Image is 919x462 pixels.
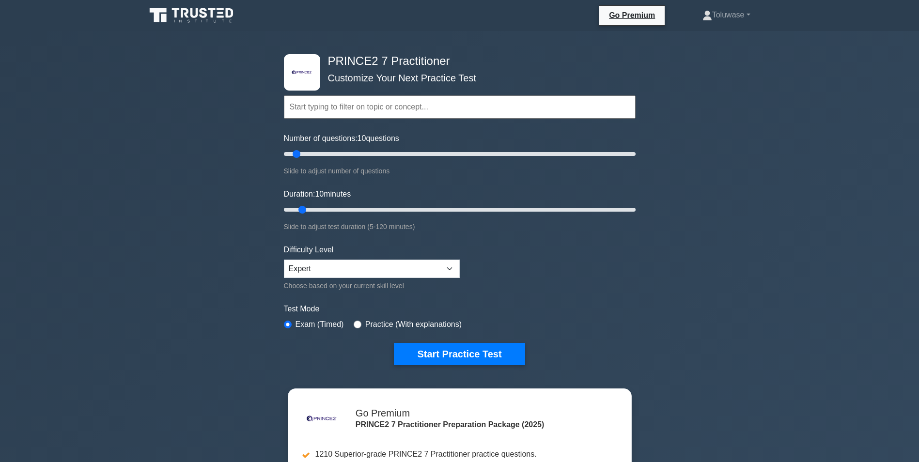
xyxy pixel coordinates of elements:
[284,280,460,292] div: Choose based on your current skill level
[284,244,334,256] label: Difficulty Level
[679,5,774,25] a: Toluwase
[394,343,525,365] button: Start Practice Test
[284,133,399,144] label: Number of questions: questions
[603,9,661,21] a: Go Premium
[284,221,636,232] div: Slide to adjust test duration (5-120 minutes)
[315,190,324,198] span: 10
[358,134,366,142] span: 10
[284,188,351,200] label: Duration: minutes
[284,95,636,119] input: Start typing to filter on topic or concept...
[324,54,588,68] h4: PRINCE2 7 Practitioner
[284,165,636,177] div: Slide to adjust number of questions
[365,319,462,330] label: Practice (With explanations)
[296,319,344,330] label: Exam (Timed)
[284,303,636,315] label: Test Mode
